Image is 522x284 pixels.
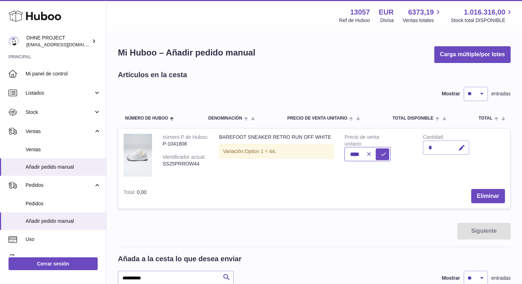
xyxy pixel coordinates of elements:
[26,218,101,225] span: Añadir pedido manual
[9,257,98,270] a: Cerrar sesión
[287,116,347,121] span: Precio de venta unitario
[245,148,276,154] span: Option 1 = 44;
[26,90,93,96] span: Listados
[26,146,101,153] span: Ventas
[379,7,394,17] strong: EUR
[219,144,334,159] div: Variación:
[442,90,460,97] label: Mostrar
[26,236,101,243] span: Uso
[26,42,104,47] span: [EMAIL_ADDRESS][DOMAIN_NAME]
[471,189,505,204] button: Eliminar
[344,134,379,148] label: Precio de venta unitario
[124,134,152,177] img: BAREFOOT SNEAKER RETRO RUN OFF WHITE
[491,90,511,97] span: entradas
[339,17,370,24] div: Ref de Huboo
[380,17,394,24] div: Divisa
[408,7,434,17] span: 6373,19
[26,109,93,116] span: Stock
[423,134,444,142] label: Cantidad
[163,141,208,147] div: P-1041808
[434,46,511,63] button: Carga múltiple/por lotes
[118,47,255,58] h1: Mi Huboo – Añadir pedido manual
[403,17,442,24] span: Ventas totales
[26,255,93,262] span: Facturación y pagos
[118,70,187,80] h2: Artículos en la cesta
[26,70,101,77] span: Mi panel de control
[137,189,146,195] span: 0,00
[350,7,370,17] strong: 13057
[464,7,505,17] span: 1.016.316,00
[163,161,208,167] div: SS25PRROW44
[9,36,19,47] img: support@ohneproject.com
[125,116,168,121] span: Número de Huboo
[491,275,511,282] span: entradas
[208,116,242,121] span: Denominación
[479,116,493,121] span: Total
[26,128,93,135] span: Ventas
[163,154,206,162] div: Identificador actual
[214,128,339,184] td: BAREFOOT SNEAKER RETRO RUN OFF WHITE
[163,134,208,142] div: número P de Huboo
[26,200,101,207] span: Pedidos
[26,182,93,189] span: Pedidos
[392,116,433,121] span: Total DISPONIBLE
[442,275,460,282] label: Mostrar
[118,254,241,264] h2: Añada a la cesta lo que desea enviar
[124,189,137,197] label: Total
[26,35,90,48] div: OHNE PROJECT
[26,164,101,170] span: Añadir pedido manual
[451,17,513,24] span: Stock total DISPONIBLE
[403,7,442,24] a: 6373,19 Ventas totales
[451,7,513,24] a: 1.016.316,00 Stock total DISPONIBLE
